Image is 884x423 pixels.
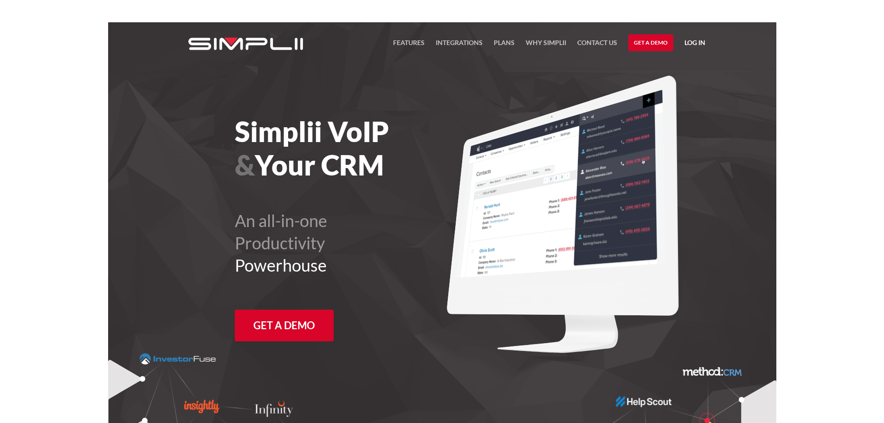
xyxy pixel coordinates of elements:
[577,37,617,54] a: Contact US
[684,37,705,51] a: Log in
[235,148,255,182] span: &
[188,38,303,50] img: Simplii
[526,37,566,54] a: Why Simplii
[436,37,483,54] a: Integrations
[235,209,493,276] h2: An all-in-one Productivity
[179,22,303,65] a: home
[393,37,425,54] a: FEATURES
[235,310,334,341] a: Get a Demo
[235,255,327,275] span: Powerhouse
[628,34,673,51] a: Get a Demo
[235,115,493,182] h1: Simplii VoIP Your CRM
[494,37,515,54] a: Plans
